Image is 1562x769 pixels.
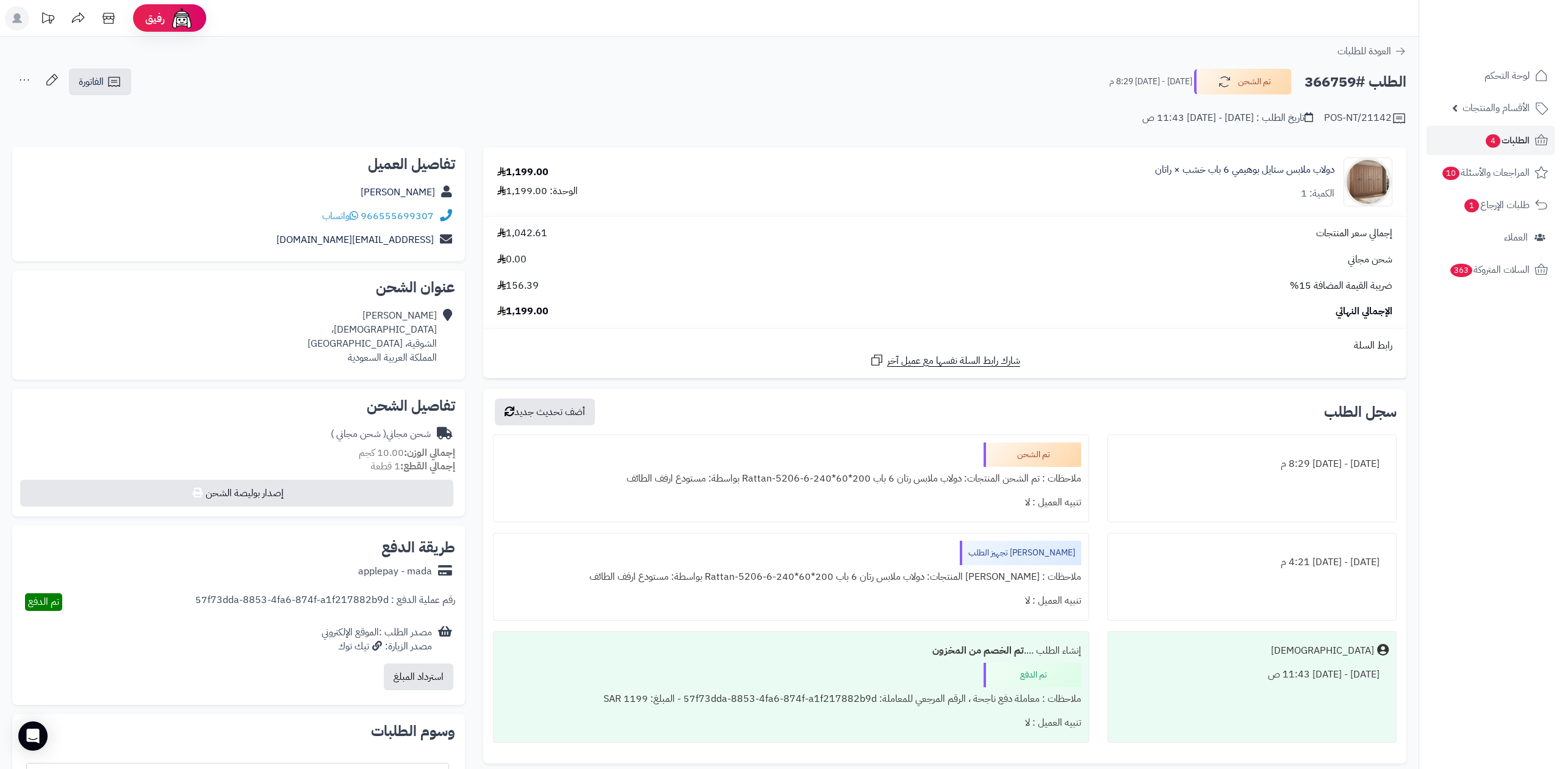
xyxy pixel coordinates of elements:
[28,594,59,609] span: تم الدفع
[497,279,539,293] span: 156.39
[145,11,165,26] span: رفيق
[69,68,131,95] a: الفاتورة
[1155,163,1334,177] a: دولاب ملابس ستايل بوهيمي 6 باب خشب × راتان
[488,339,1402,353] div: رابط السلة
[404,446,455,460] strong: إجمالي الوزن:
[331,427,386,441] span: ( شحن مجاني )
[501,711,1082,735] div: تنبيه العميل : لا
[32,6,63,34] a: تحديثات المنصة
[1427,61,1555,90] a: لوحة التحكم
[1427,158,1555,187] a: المراجعات والأسئلة10
[1485,132,1530,149] span: الطلبات
[984,663,1081,687] div: تم الدفع
[984,442,1081,467] div: تم الشحن
[1485,67,1530,84] span: لوحة التحكم
[1486,134,1500,148] span: 4
[18,721,48,751] div: Open Intercom Messenger
[501,491,1082,514] div: تنبيه العميل : لا
[381,540,455,555] h2: طريقة الدفع
[322,626,432,654] div: مصدر الطلب :الموقع الإلكتروني
[276,233,434,247] a: [EMAIL_ADDRESS][DOMAIN_NAME]
[22,399,455,413] h2: تفاصيل الشحن
[497,165,549,179] div: 1,199.00
[1194,69,1292,95] button: تم الشحن
[1449,261,1530,278] span: السلات المتروكة
[501,467,1082,491] div: ملاحظات : تم الشحن المنتجات: دولاب ملابس رتان 6 باب 200*60*240-Rattan-5206-6 بواسطة: مستودع ارفف ...
[358,565,432,579] div: applepay - mada
[1427,223,1555,252] a: العملاء
[322,209,358,223] a: واتساب
[1271,644,1374,658] div: [DEMOGRAPHIC_DATA]
[1324,111,1406,126] div: POS-NT/21142
[887,354,1020,368] span: شارك رابط السلة نفسها مع عميل آخر
[308,309,437,364] div: [PERSON_NAME] [DEMOGRAPHIC_DATA]، الشوقية، [GEOGRAPHIC_DATA] المملكة العربية السعودية
[497,305,549,319] span: 1,199.00
[195,593,455,611] div: رقم عملية الدفع : 57f73dda-8853-4fa6-874f-a1f217882b9d
[1504,229,1528,246] span: العملاء
[1344,157,1392,206] img: 1749982072-1-90x90.jpg
[960,541,1081,565] div: [PERSON_NAME] تجهيز الطلب
[331,427,431,441] div: شحن مجاني
[1142,111,1313,125] div: تاريخ الطلب : [DATE] - [DATE] 11:43 ص
[359,446,455,460] small: 10.00 كجم
[400,459,455,474] strong: إجمالي القطع:
[371,459,455,474] small: 1 قطعة
[22,157,455,171] h2: تفاصيل العميل
[1337,44,1406,59] a: العودة للطلبات
[1115,551,1389,574] div: [DATE] - [DATE] 4:21 م
[1427,255,1555,284] a: السلات المتروكة363
[501,639,1082,663] div: إنشاء الطلب ....
[497,226,547,240] span: 1,042.61
[22,724,455,738] h2: وسوم الطلبات
[322,640,432,654] div: مصدر الزيارة: تيك توك
[79,74,104,89] span: الفاتورة
[361,185,435,200] a: [PERSON_NAME]
[1463,197,1530,214] span: طلبات الإرجاع
[497,253,527,267] span: 0.00
[1463,99,1530,117] span: الأقسام والمنتجات
[1336,305,1392,319] span: الإجمالي النهائي
[1450,264,1472,277] span: 363
[384,663,453,690] button: استرداد المبلغ
[1301,187,1334,201] div: الكمية: 1
[1316,226,1392,240] span: إجمالي سعر المنتجات
[170,6,194,31] img: ai-face.png
[22,280,455,295] h2: عنوان الشحن
[501,565,1082,589] div: ملاحظات : [PERSON_NAME] المنتجات: دولاب ملابس رتان 6 باب 200*60*240-Rattan-5206-6 بواسطة: مستودع ...
[361,209,434,223] a: 966555699307
[1464,199,1479,212] span: 1
[1109,76,1192,88] small: [DATE] - [DATE] 8:29 م
[497,184,578,198] div: الوحدة: 1,199.00
[1337,44,1391,59] span: العودة للطلبات
[1441,164,1530,181] span: المراجعات والأسئلة
[495,399,595,425] button: أضف تحديث جديد
[1324,405,1397,419] h3: سجل الطلب
[1442,167,1459,180] span: 10
[1305,70,1406,95] h2: الطلب #366759
[501,687,1082,711] div: ملاحظات : معاملة دفع ناجحة ، الرقم المرجعي للمعاملة: 57f73dda-8853-4fa6-874f-a1f217882b9d - المبل...
[1427,126,1555,155] a: الطلبات4
[501,589,1082,613] div: تنبيه العميل : لا
[869,353,1020,368] a: شارك رابط السلة نفسها مع عميل آخر
[1115,452,1389,476] div: [DATE] - [DATE] 8:29 م
[932,643,1024,658] b: تم الخصم من المخزون
[1115,663,1389,687] div: [DATE] - [DATE] 11:43 ص
[1348,253,1392,267] span: شحن مجاني
[20,480,453,507] button: إصدار بوليصة الشحن
[1427,190,1555,220] a: طلبات الإرجاع1
[1290,279,1392,293] span: ضريبة القيمة المضافة 15%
